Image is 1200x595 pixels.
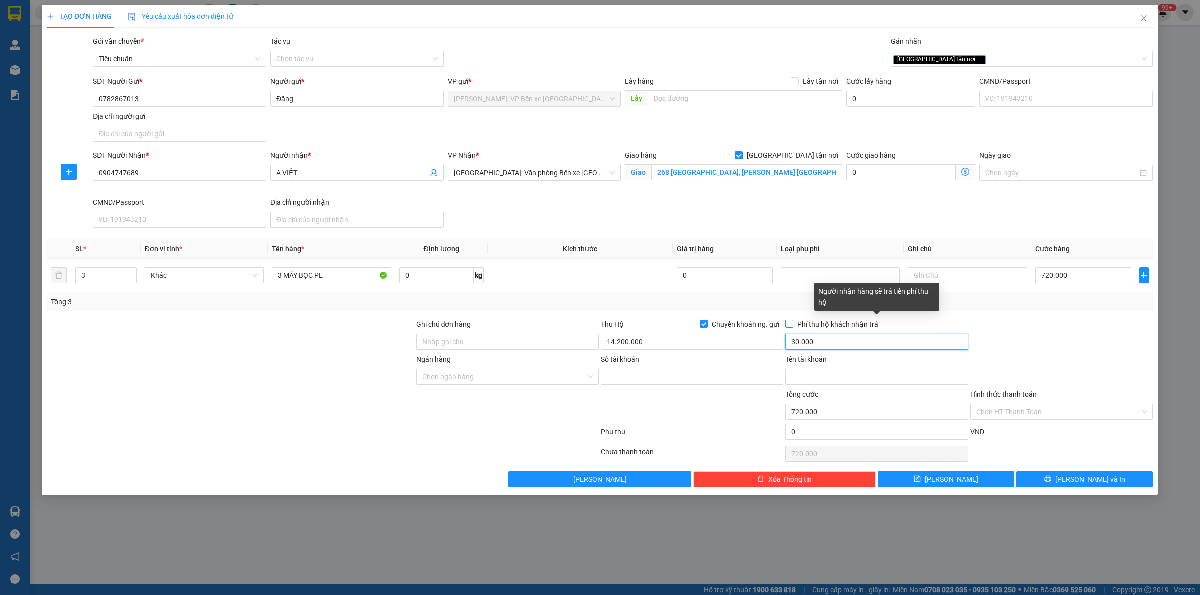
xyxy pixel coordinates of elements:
span: Tổng cước [785,390,818,398]
label: Số tài khoản [601,355,639,363]
div: Phụ thu [600,426,784,444]
input: VD: Bàn, Ghế [272,267,391,283]
input: Địa chỉ của người gửi [93,126,266,142]
span: delete [757,475,764,483]
input: Giao tận nơi [651,164,842,180]
span: Tên hàng [272,245,304,253]
button: save[PERSON_NAME] [878,471,1014,487]
span: Giá trị hàng [677,245,714,253]
div: Tổng: 3 [51,296,463,307]
div: Địa chỉ người nhận [270,197,444,208]
input: Ngày giao [985,167,1138,178]
span: close [1140,14,1148,22]
span: Định lượng [424,245,459,253]
span: Giao hàng [625,151,657,159]
div: SĐT Người Nhận [93,150,266,161]
label: Gán nhãn [891,37,921,45]
span: VP Nhận [448,151,476,159]
div: CMND/Passport [93,197,266,208]
span: Lấy tận nơi [799,76,842,87]
span: Hồ Chí Minh: VP Bến xe Miền Tây (Quận Bình Tân) [454,91,615,106]
span: Xóa Thông tin [768,474,812,485]
button: delete [51,267,67,283]
div: Chưa thanh toán [600,446,784,464]
input: Số tài khoản [601,369,783,385]
input: Tên tài khoản [785,369,968,385]
button: deleteXóa Thông tin [693,471,876,487]
span: [PERSON_NAME] [925,474,978,485]
span: Cước hàng [1035,245,1070,253]
input: Địa chỉ của người nhận [270,212,444,228]
input: Dọc đường [648,90,842,106]
div: SĐT Người Gửi [93,76,266,87]
img: icon [128,13,136,21]
div: Địa chỉ người gửi [93,111,266,122]
span: Lấy [625,90,648,106]
button: Close [1130,5,1158,33]
span: VND [970,428,984,436]
button: plus [1139,267,1149,283]
label: Cước lấy hàng [846,77,891,85]
th: Ghi chú [904,239,1031,259]
div: Người nhận [270,150,444,161]
label: Tên tài khoản [785,355,827,363]
span: [PERSON_NAME] [573,474,627,485]
span: Kích thước [563,245,597,253]
div: Người gửi [270,76,444,87]
div: Người nhận hàng sẽ trả tiền phí thu hộ [814,283,939,311]
span: [PERSON_NAME] và In [1055,474,1125,485]
span: Tiêu chuẩn [99,51,260,66]
label: Ghi chú đơn hàng [416,320,471,328]
span: [GEOGRAPHIC_DATA] tận nơi [893,55,986,64]
button: [PERSON_NAME] [508,471,691,487]
div: VP gửi [448,76,621,87]
span: Phí thu hộ khách nhận trả [793,319,882,330]
label: Cước giao hàng [846,151,896,159]
span: Lấy hàng [625,77,654,85]
span: kg [474,267,484,283]
span: Yêu cầu xuất hóa đơn điện tử [128,12,233,20]
input: Ghi chú đơn hàng [416,334,599,350]
span: save [914,475,921,483]
span: Chuyển khoản ng. gửi [708,319,783,330]
span: TẠO ĐƠN HÀNG [47,12,112,20]
span: [GEOGRAPHIC_DATA] tận nơi [743,150,842,161]
label: Ngày giao [979,151,1011,159]
label: Tác vụ [270,37,290,45]
div: CMND/Passport [979,76,1153,87]
span: Đơn vị tính [145,245,182,253]
span: close [977,57,982,62]
input: 0 [677,267,773,283]
span: Gói vận chuyển [93,37,144,45]
span: dollar-circle [961,168,969,176]
span: SL [75,245,83,253]
th: Loại phụ phí [777,239,904,259]
span: plus [61,168,76,176]
button: plus [61,164,77,180]
input: Cước lấy hàng [846,91,975,107]
span: Thu Hộ [601,320,624,328]
span: plus [1140,271,1148,279]
label: Hình thức thanh toán [970,390,1037,398]
input: Ghi Chú [908,267,1027,283]
span: Hải Phòng: Văn phòng Bến xe Thượng Lý [454,165,615,180]
span: Giao [625,164,651,180]
span: user-add [430,169,438,177]
button: printer[PERSON_NAME] và In [1016,471,1153,487]
span: printer [1044,475,1051,483]
input: Ngân hàng [422,369,586,384]
span: Khác [151,268,258,283]
input: Cước giao hàng [846,164,956,180]
span: plus [47,13,54,20]
label: Ngân hàng [416,355,451,363]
